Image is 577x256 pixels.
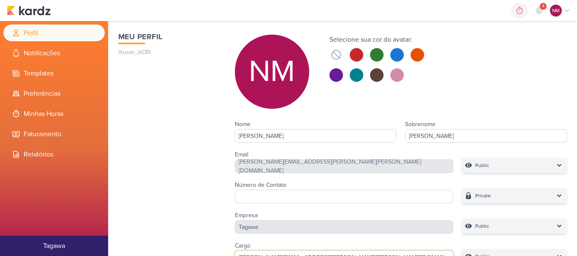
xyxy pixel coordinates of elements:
p: Public [475,222,489,230]
label: Número de Contato [235,181,286,189]
div: Natasha Matos [235,35,309,109]
button: Public [462,158,567,173]
p: NM [552,7,560,14]
label: Cargo [235,242,250,249]
li: Faturamento [3,126,105,143]
li: Minhas Horas [3,105,105,122]
div: Natasha Matos [550,5,562,16]
span: 4 [542,3,544,10]
li: Perfil [3,24,105,41]
label: Nome [235,121,250,128]
li: Relatórios [3,146,105,163]
li: Preferências [3,85,105,102]
p: Public [475,161,489,170]
h1: Meu Perfil [118,31,218,43]
li: Templates [3,65,105,82]
button: Private [462,188,567,203]
label: Email [235,151,248,158]
p: Private [475,191,491,200]
button: Public [462,218,567,234]
div: [PERSON_NAME][EMAIL_ADDRESS][PERSON_NAME][PERSON_NAME][DOMAIN_NAME] [235,159,454,173]
label: Sobrenome [405,121,435,128]
p: NM [249,57,295,87]
li: Notificações [3,45,105,62]
div: Selecione sua cor do avatar: [329,35,424,45]
p: @user_bCRt [118,48,218,57]
img: kardz.app [7,5,51,16]
label: Empresa [235,212,258,219]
